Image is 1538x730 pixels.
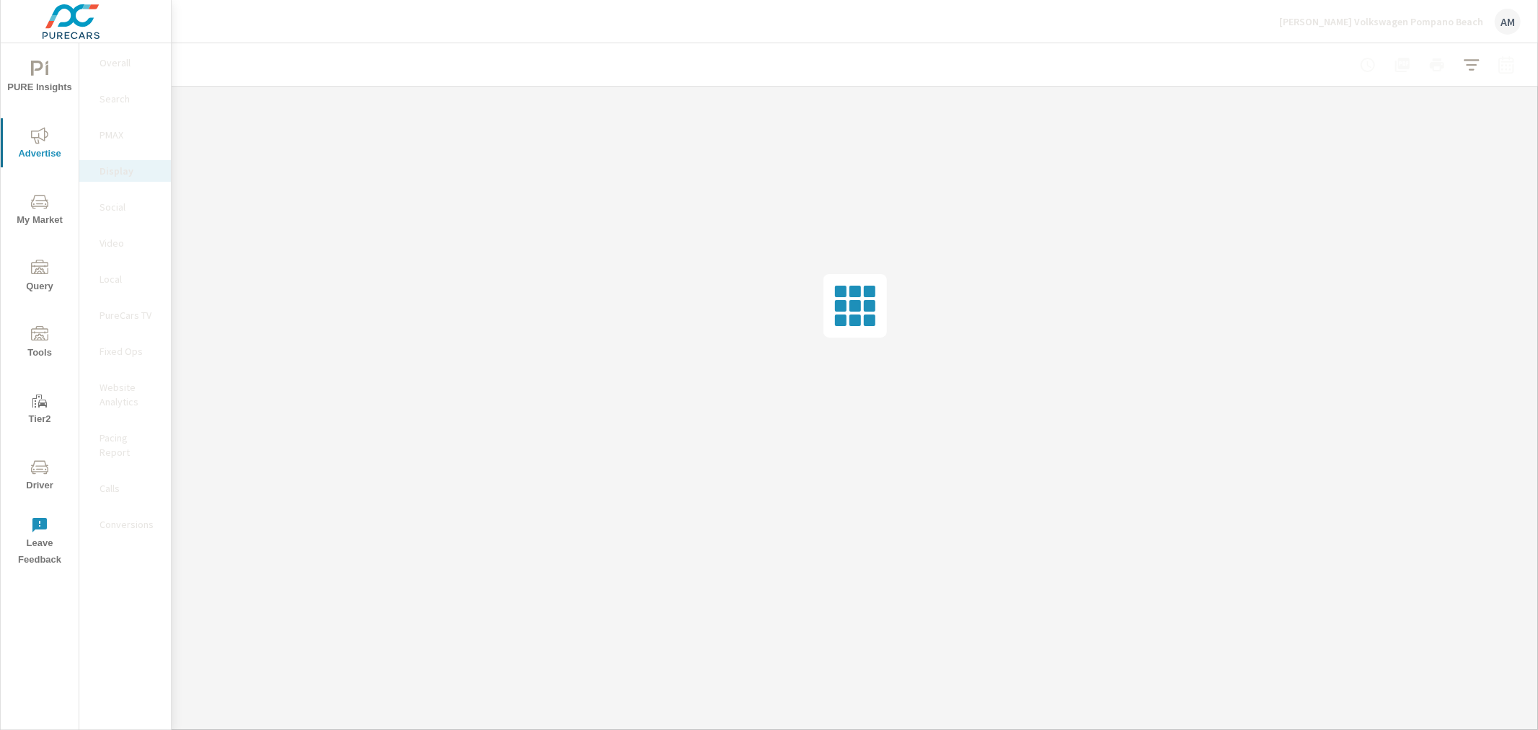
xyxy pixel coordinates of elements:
p: Search [100,92,159,106]
p: Local [100,272,159,286]
p: Calls [100,481,159,496]
span: Tools [5,326,74,361]
span: Query [5,260,74,295]
div: nav menu [1,43,79,574]
div: Overall [79,52,171,74]
div: Website Analytics [79,377,171,413]
div: Calls [79,478,171,499]
div: Conversions [79,514,171,535]
div: Fixed Ops [79,340,171,362]
span: Driver [5,459,74,494]
div: Pacing Report [79,427,171,463]
div: Display [79,160,171,182]
p: PMAX [100,128,159,142]
span: Advertise [5,127,74,162]
p: [PERSON_NAME] Volkswagen Pompano Beach [1279,15,1483,28]
div: PMAX [79,124,171,146]
p: Pacing Report [100,431,159,459]
div: PureCars TV [79,304,171,326]
span: Tier2 [5,392,74,428]
p: PureCars TV [100,308,159,322]
div: Video [79,232,171,254]
div: Search [79,88,171,110]
span: Leave Feedback [5,516,74,568]
span: My Market [5,193,74,229]
div: Local [79,268,171,290]
p: Social [100,200,159,214]
p: Display [100,164,159,178]
p: Overall [100,56,159,70]
p: Website Analytics [100,380,159,409]
div: AM [1495,9,1521,35]
p: Conversions [100,517,159,532]
p: Fixed Ops [100,344,159,359]
div: Social [79,196,171,218]
span: PURE Insights [5,61,74,96]
p: Video [100,236,159,250]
